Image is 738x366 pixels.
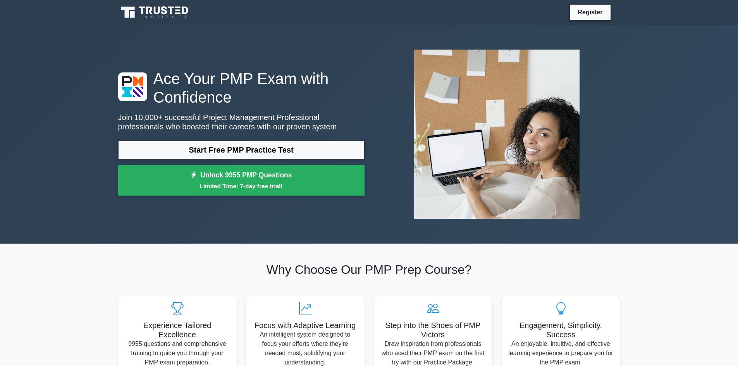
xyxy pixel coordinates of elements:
[118,262,620,277] h2: Why Choose Our PMP Prep Course?
[118,141,365,159] a: Start Free PMP Practice Test
[124,321,231,339] h5: Experience Tailored Excellence
[380,321,486,339] h5: Step into the Shoes of PMP Victors
[118,69,365,107] h1: Ace Your PMP Exam with Confidence
[252,321,358,330] h5: Focus with Adaptive Learning
[573,7,607,17] a: Register
[118,165,365,196] a: Unlock 9955 PMP QuestionsLimited Time: 7-day free trial!
[118,113,365,131] p: Join 10,000+ successful Project Management Professional professionals who boosted their careers w...
[508,321,614,339] h5: Engagement, Simplicity, Success
[128,182,355,191] small: Limited Time: 7-day free trial!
